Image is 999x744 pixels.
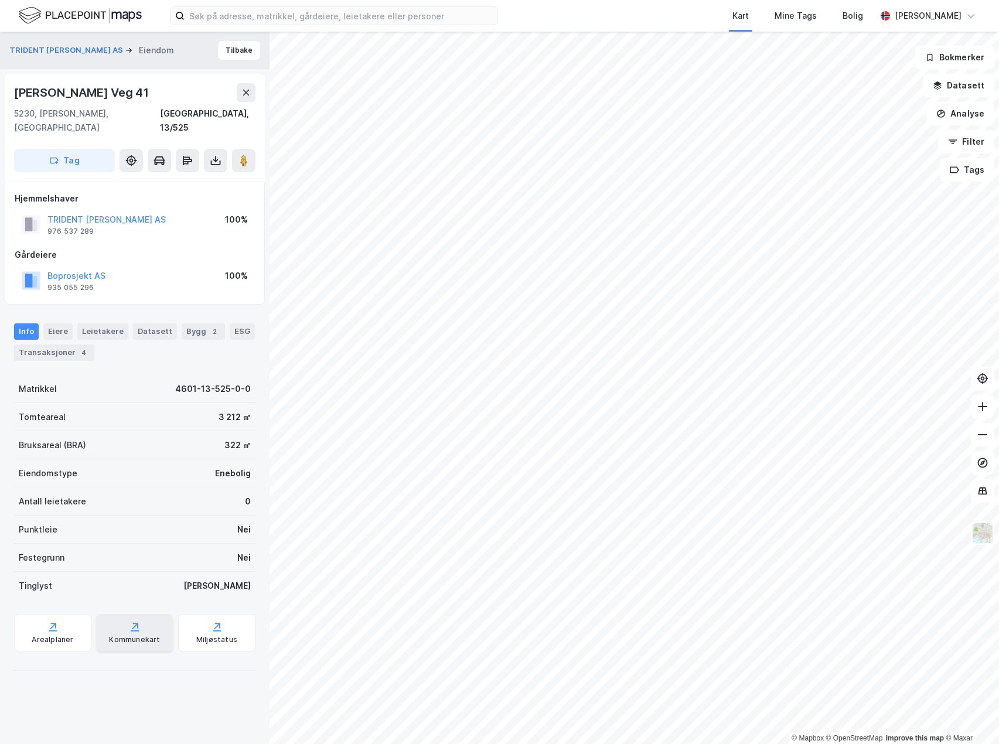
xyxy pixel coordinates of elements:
div: Antall leietakere [19,494,86,508]
div: Tinglyst [19,579,52,593]
div: 322 ㎡ [224,438,251,452]
div: Punktleie [19,523,57,537]
div: Bolig [843,9,863,23]
img: Z [971,522,994,544]
div: Nei [237,523,251,537]
button: Tilbake [218,41,260,60]
div: 0 [245,494,251,508]
div: Eiere [43,323,73,340]
div: Festegrunn [19,551,64,565]
iframe: Chat Widget [940,688,999,744]
div: 4 [78,347,90,359]
div: Datasett [133,323,177,340]
img: logo.f888ab2527a4732fd821a326f86c7f29.svg [19,5,142,26]
div: Kontrollprogram for chat [940,688,999,744]
div: Matrikkel [19,382,57,396]
button: Bokmerker [915,46,994,69]
div: ESG [230,323,255,340]
div: [PERSON_NAME] [183,579,251,593]
div: Bygg [182,323,225,340]
div: [PERSON_NAME] Veg 41 [14,83,151,102]
div: Nei [237,551,251,565]
div: 5230, [PERSON_NAME], [GEOGRAPHIC_DATA] [14,107,160,135]
button: Datasett [923,74,994,97]
button: Tag [14,149,115,172]
a: OpenStreetMap [826,734,883,742]
div: Eiendom [139,43,174,57]
button: Analyse [926,102,994,125]
div: Transaksjoner [14,344,94,361]
button: Filter [938,130,994,153]
div: Mine Tags [775,9,817,23]
div: Kart [732,9,749,23]
div: Enebolig [215,466,251,480]
div: Miljøstatus [196,635,237,644]
div: [PERSON_NAME] [895,9,962,23]
div: 935 055 296 [47,283,94,292]
div: Tomteareal [19,410,66,424]
div: 3 212 ㎡ [219,410,251,424]
div: 976 537 289 [47,227,94,236]
div: Kommunekart [109,635,160,644]
div: Info [14,323,39,340]
a: Mapbox [792,734,824,742]
button: TRIDENT [PERSON_NAME] AS [9,45,125,56]
div: Eiendomstype [19,466,77,480]
input: Søk på adresse, matrikkel, gårdeiere, leietakere eller personer [185,7,497,25]
div: 100% [225,269,248,283]
div: Arealplaner [32,635,73,644]
div: Hjemmelshaver [15,192,255,206]
button: Tags [940,158,994,182]
a: Improve this map [886,734,944,742]
div: 100% [225,213,248,227]
div: [GEOGRAPHIC_DATA], 13/525 [160,107,255,135]
div: 4601-13-525-0-0 [175,382,251,396]
div: 2 [209,326,220,337]
div: Bruksareal (BRA) [19,438,86,452]
div: Gårdeiere [15,248,255,262]
div: Leietakere [77,323,128,340]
